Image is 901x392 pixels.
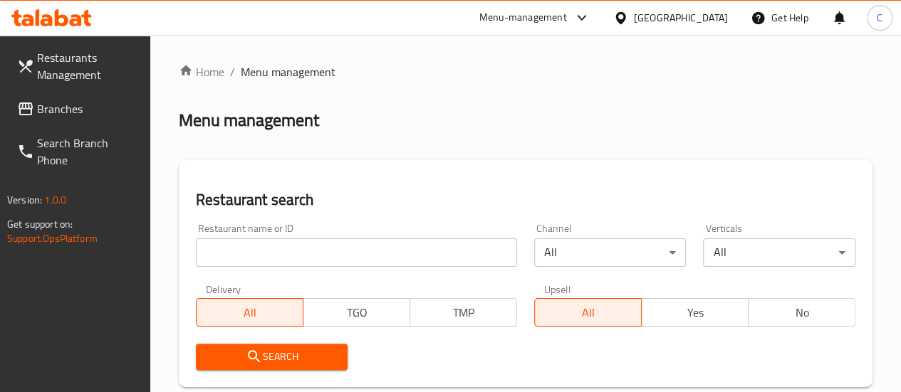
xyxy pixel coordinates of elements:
input: Search for restaurant name or ID.. [196,238,517,267]
div: [GEOGRAPHIC_DATA] [634,10,728,26]
button: No [748,298,855,327]
span: All [541,302,636,323]
button: Search [196,344,348,370]
button: All [196,298,303,327]
span: Search [207,348,337,366]
span: All [202,302,298,323]
a: Restaurants Management [6,41,150,92]
div: All [703,238,855,267]
span: 1.0.0 [44,191,66,209]
span: Restaurants Management [37,49,139,83]
div: All [534,238,687,267]
span: Get support on: [7,215,73,233]
a: Branches [6,92,150,126]
button: Yes [641,298,749,327]
h2: Menu management [179,109,319,132]
button: All [534,298,642,327]
h2: Restaurant search [196,189,855,211]
span: Menu management [241,63,335,80]
a: Support.OpsPlatform [7,229,98,248]
a: Search Branch Phone [6,126,150,177]
label: Delivery [206,284,241,294]
span: TGO [309,302,405,323]
span: Search Branch Phone [37,134,139,169]
span: No [754,302,850,323]
button: TGO [303,298,410,327]
span: TMP [416,302,511,323]
nav: breadcrumb [179,63,873,80]
span: Yes [647,302,743,323]
button: TMP [410,298,517,327]
a: Home [179,63,224,80]
label: Upsell [544,284,571,294]
li: / [230,63,235,80]
span: C [877,10,882,26]
span: Branches [37,100,139,117]
span: Version: [7,191,42,209]
div: Menu-management [479,9,567,26]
